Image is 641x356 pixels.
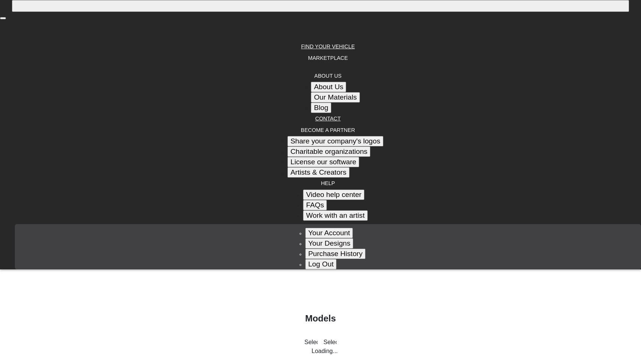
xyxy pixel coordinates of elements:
a: FIND YOUR VEHICLE [301,41,355,52]
button: Charitable organizations [287,146,370,157]
button: Your Designs [305,238,353,249]
a: BECOME A PARTNER [301,124,355,136]
button: Our Materials [311,92,360,103]
a: MARKETPLACE [308,53,348,64]
a: HELP [321,178,335,189]
button: Video help center [303,190,364,200]
button: FAQs [303,200,327,210]
button: About Us [311,82,346,92]
a: ABOUT US [314,70,341,82]
a: CONTACT [315,113,341,124]
h2: Models [305,307,336,331]
button: Blog [311,103,331,113]
button: Your Account [305,228,353,238]
button: Work with an artist [303,210,367,221]
button: Log Out [305,259,336,269]
button: Share your company's logos [287,136,383,146]
button: Artists & Creators [287,167,349,178]
button: License our software [287,157,359,167]
span: Loading... [312,348,338,354]
button: Purchase History [305,249,365,259]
